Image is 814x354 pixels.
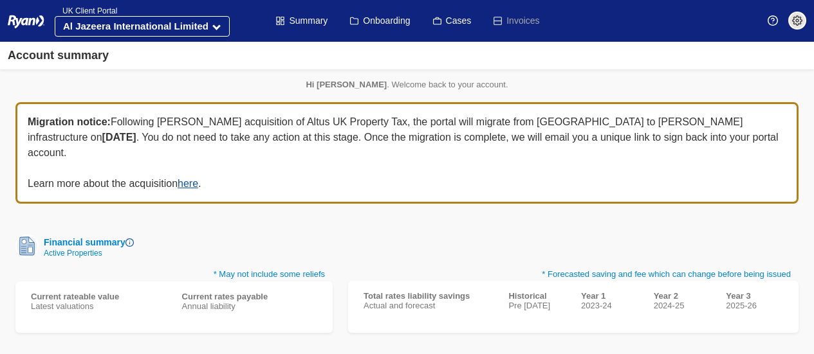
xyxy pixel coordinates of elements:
div: 2025-26 [726,301,783,310]
div: Current rateable value [31,292,167,301]
strong: Al Jazeera International Limited [63,21,208,31]
p: * May not include some reliefs [15,268,333,281]
img: Help [768,15,778,26]
p: * Forecasted saving and fee which can change before being issued [348,268,799,281]
div: Historical [508,291,566,301]
b: Migration notice: [28,116,111,127]
button: Al Jazeera International Limited [55,16,230,37]
strong: Hi [PERSON_NAME] [306,80,387,89]
p: . Welcome back to your account. [15,80,799,89]
div: Latest valuations [31,301,167,311]
div: Year 1 [581,291,638,301]
img: settings [792,15,802,26]
div: Annual liability [182,301,318,311]
div: Account summary [8,47,109,64]
div: 2023-24 [581,301,638,310]
span: UK Client Portal [55,6,117,15]
div: Year 3 [726,291,783,301]
div: Current rates payable [182,292,318,301]
div: Year 2 [654,291,711,301]
div: Pre [DATE] [508,301,566,310]
a: here [178,178,198,189]
div: Following [PERSON_NAME] acquisition of Altus UK Property Tax, the portal will migrate from [GEOGR... [15,102,799,204]
div: Actual and forecast [364,301,493,310]
div: Total rates liability savings [364,291,493,301]
div: 2024-25 [654,301,711,310]
div: Active Properties [39,249,134,257]
div: Financial summary [39,236,134,249]
b: [DATE] [102,132,136,143]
